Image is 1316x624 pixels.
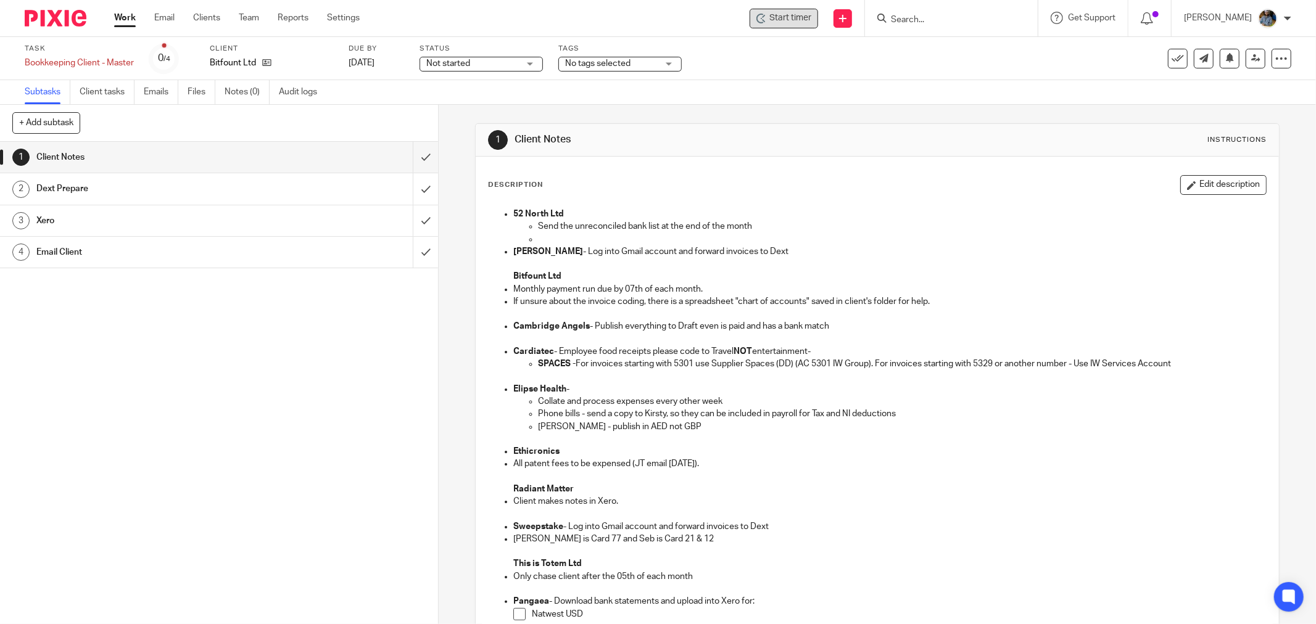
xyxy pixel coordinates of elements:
a: Subtasks [25,80,70,104]
div: 1 [488,130,508,150]
strong: NOT [734,347,752,356]
a: Files [188,80,215,104]
div: 0 [158,51,170,65]
strong: SPACES - [538,359,576,368]
span: Not started [426,59,470,68]
p: Natwest USD [532,608,1266,620]
a: Work [114,12,136,24]
label: Task [25,44,134,54]
p: Only chase client after the 05th of each month [513,570,1266,583]
a: Reports [278,12,308,24]
label: Due by [349,44,404,54]
strong: Cambridge Angels [513,322,590,330]
p: [PERSON_NAME] - publish in AED not GBP [538,421,1266,433]
p: Monthly payment run due by 07th of each month. [513,283,1266,295]
a: Audit logs [279,80,326,104]
small: /4 [163,55,170,62]
div: 3 [12,212,30,229]
p: - [513,383,1266,395]
div: 2 [12,181,30,198]
span: Start timer [769,12,811,25]
a: Team [239,12,259,24]
span: No tags selected [565,59,631,68]
strong: Ethicronics [513,447,560,456]
label: Status [420,44,543,54]
img: Pixie [25,10,86,27]
h1: Client Notes [36,148,279,166]
strong: Radiant Matter [513,485,574,493]
img: Jaskaran%20Singh.jpeg [1258,9,1278,28]
a: Clients [193,12,220,24]
strong: Cardiatec [513,347,554,356]
p: If unsure about the invoice coding, there is a spreadsheet "chart of accounts" saved in client's ... [513,295,1266,308]
label: Tags [558,44,682,54]
p: - Download bank statements and upload into Xero for: [513,595,1266,607]
strong: Pangaea [513,597,549,606]
strong: Sweepstake [513,522,563,531]
label: Client [210,44,333,54]
div: 1 [12,149,30,166]
p: Bitfount Ltd [210,57,256,69]
p: [PERSON_NAME] is Card 77 and Seb is Card 21 & 12 [513,533,1266,545]
p: Collate and process expenses every other week [538,395,1266,408]
p: - Log into Gmail account and forward invoices to Dext [513,520,1266,533]
div: Bookkeeping Client - Master [25,57,134,69]
a: Emails [144,80,178,104]
div: Instructions [1207,135,1267,145]
p: Description [488,180,543,190]
p: - Publish everything to Draft even is paid and has a bank match [513,320,1266,332]
strong: [PERSON_NAME] [513,247,583,256]
p: Send the unreconciled bank list at the end of the month [538,220,1266,232]
p: Client makes notes in Xero. [513,495,1266,507]
p: All patent fees to be expensed (JT email [DATE]). [513,458,1266,470]
a: Notes (0) [225,80,270,104]
strong: 52 North Ltd [513,210,564,218]
strong: This is Totem Ltd [513,559,582,568]
p: - Log into Gmail account and forward invoices to Dext [513,245,1266,258]
strong: Elipse Health [513,385,566,393]
span: Get Support [1068,14,1115,22]
div: 4 [12,244,30,261]
strong: Bitfount Ltd [513,272,561,281]
a: Settings [327,12,360,24]
p: Phone bills - send a copy to Kirsty, so they can be included in payroll for Tax and NI deductions [538,408,1266,420]
button: + Add subtask [12,112,80,133]
p: - Employee food receipts please code to Travel entertainment- [513,345,1266,358]
h1: Dext Prepare [36,179,279,198]
p: For invoices starting with 5301 use Supplier Spaces (DD) (AC 5301 IW Group). For invoices startin... [538,358,1266,370]
p: [PERSON_NAME] [1184,12,1252,24]
a: Client tasks [80,80,134,104]
h1: Email Client [36,243,279,261]
input: Search [890,15,1001,26]
a: Email [154,12,175,24]
h1: Xero [36,211,279,230]
button: Edit description [1180,175,1267,195]
h1: Client Notes [515,133,904,146]
span: [DATE] [349,59,375,67]
div: Bitfount Ltd - Bookkeeping Client - Master [750,9,818,28]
